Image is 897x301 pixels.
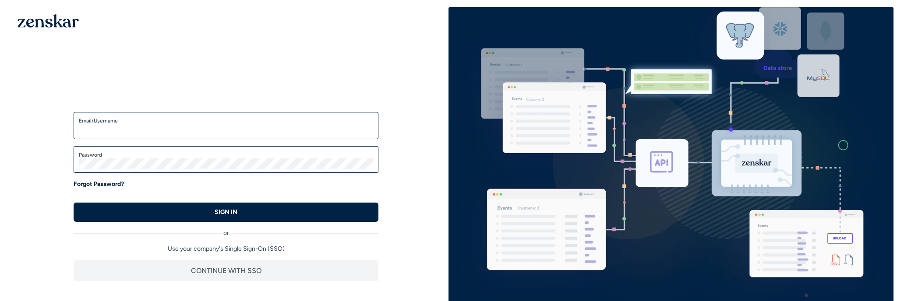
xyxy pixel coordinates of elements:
[18,14,79,28] img: 1OGAJ2xQqyY4LXKgY66KYq0eOWRCkrZdAb3gUhuVAqdWPZE9SRJmCz+oDMSn4zDLXe31Ii730ItAGKgCKgCCgCikA4Av8PJUP...
[74,222,378,238] div: or
[79,151,373,158] label: Password
[74,260,378,281] button: CONTINUE WITH SSO
[79,117,373,124] label: Email/Username
[74,180,124,189] a: Forgot Password?
[74,245,378,253] p: Use your company's Single Sign-On (SSO)
[215,208,237,217] p: SIGN IN
[74,203,378,222] button: SIGN IN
